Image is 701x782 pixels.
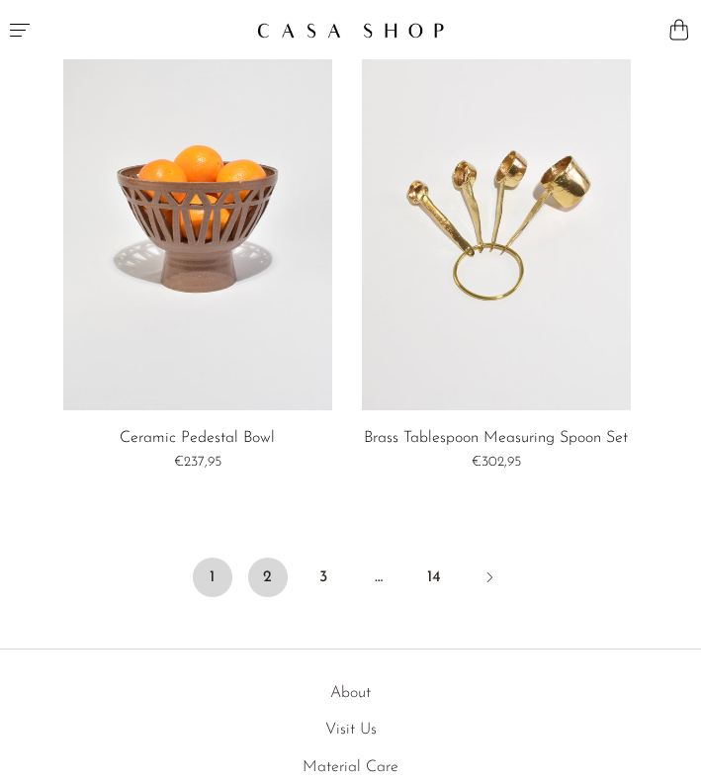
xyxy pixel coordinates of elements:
a: Ceramic Pedestal Bowl [120,430,275,448]
span: 1 [193,558,232,597]
a: About [330,685,371,701]
a: Visit Us [325,722,377,738]
span: €237,95 [174,455,221,470]
a: Material Care [303,759,398,775]
a: Next [470,558,509,601]
a: 2 [248,558,288,597]
span: €302,95 [472,455,521,470]
a: 3 [304,558,343,597]
a: Brass Tablespoon Measuring Spoon Set [364,430,628,448]
span: … [359,558,398,597]
a: 14 [414,558,454,597]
